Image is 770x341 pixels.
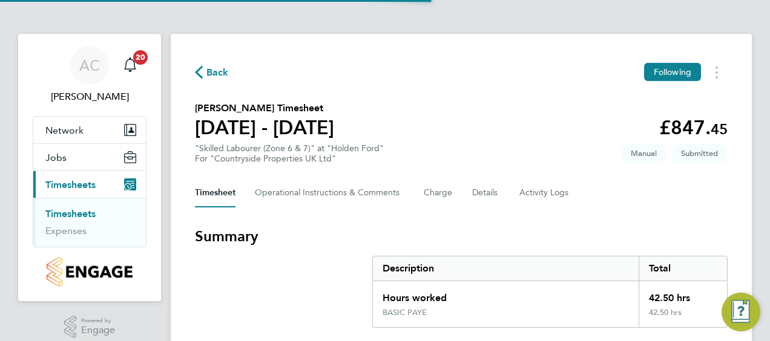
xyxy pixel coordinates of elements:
button: Timesheets [33,171,146,198]
a: AC[PERSON_NAME] [33,46,146,104]
a: Timesheets [45,208,96,219]
button: Operational Instructions & Comments [255,178,404,207]
app-decimal: £847. [659,116,728,139]
button: Engage Resource Center [722,293,760,331]
span: Jobs [45,152,67,163]
a: Go to home page [33,257,146,287]
img: countryside-properties-logo-retina.png [47,257,132,287]
div: Description [373,256,639,281]
span: Network [45,125,84,136]
h3: Summary [195,227,728,246]
a: Expenses [45,225,87,236]
div: "Skilled Labourer (Zone 6 & 7)" at "Holden Ford" [195,143,384,164]
span: Engage [81,325,115,336]
button: Charge [424,178,453,207]
div: 42.50 hrs [639,308,727,327]
h1: [DATE] - [DATE] [195,115,334,140]
button: Timesheet [195,178,235,207]
div: Total [639,256,727,281]
h2: [PERSON_NAME] Timesheet [195,101,334,115]
div: Summary [372,256,728,328]
span: AC [79,57,100,73]
span: This timesheet is Submitted. [671,143,728,163]
span: This timesheet was manually created. [621,143,666,163]
button: Back [195,65,229,80]
span: Following [654,67,691,77]
button: Network [33,117,146,143]
button: Details [472,178,500,207]
div: For "Countryside Properties UK Ltd" [195,154,384,164]
button: Jobs [33,144,146,170]
nav: Main navigation [18,34,161,301]
button: Following [644,63,701,81]
button: Timesheets Menu [706,63,728,82]
span: Back [206,65,229,80]
a: 20 [118,46,142,85]
span: Timesheets [45,179,96,190]
a: Powered byEngage [64,316,116,339]
span: 20 [133,50,148,65]
span: Powered by [81,316,115,326]
div: 42.50 hrs [639,281,727,308]
div: BASIC PAYE [383,308,427,317]
span: 45 [711,120,728,138]
button: Activity Logs [519,178,570,207]
div: Hours worked [373,281,639,308]
span: Alex Carroll [33,89,146,104]
div: Timesheets [33,198,146,247]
